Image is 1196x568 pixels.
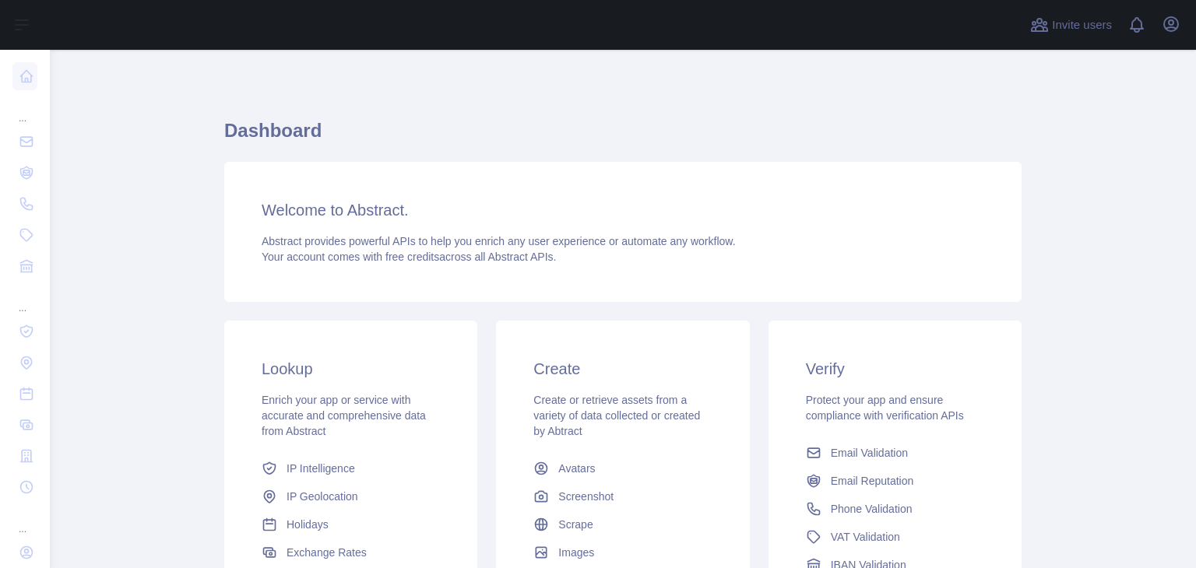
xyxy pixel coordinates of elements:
span: Enrich your app or service with accurate and comprehensive data from Abstract [262,394,426,437]
span: Abstract provides powerful APIs to help you enrich any user experience or automate any workflow. [262,235,736,247]
a: Email Validation [800,439,990,467]
span: Protect your app and ensure compliance with verification APIs [806,394,964,422]
span: Exchange Rates [287,545,367,560]
a: Avatars [527,454,718,482]
h3: Create [533,358,712,380]
span: Email Reputation [831,473,914,489]
div: ... [12,283,37,314]
a: Screenshot [527,482,718,510]
span: VAT Validation [831,529,900,545]
span: Create or retrieve assets from a variety of data collected or created by Abtract [533,394,700,437]
span: Phone Validation [831,501,913,517]
span: Images [558,545,594,560]
a: Holidays [255,510,446,538]
span: Your account comes with across all Abstract APIs. [262,251,556,263]
h1: Dashboard [224,118,1022,156]
span: Avatars [558,461,595,476]
div: ... [12,504,37,535]
a: Images [527,538,718,566]
h3: Verify [806,358,984,380]
a: VAT Validation [800,523,990,551]
h3: Welcome to Abstract. [262,199,984,221]
div: ... [12,93,37,124]
a: Email Reputation [800,467,990,495]
a: Exchange Rates [255,538,446,566]
span: Scrape [558,517,593,532]
a: Scrape [527,510,718,538]
a: IP Geolocation [255,482,446,510]
span: free credits [385,251,439,263]
span: Screenshot [558,489,614,504]
span: Holidays [287,517,329,532]
span: Email Validation [831,445,908,461]
button: Invite users [1027,12,1115,37]
span: IP Intelligence [287,461,355,476]
a: IP Intelligence [255,454,446,482]
a: Phone Validation [800,495,990,523]
span: Invite users [1052,16,1112,34]
span: IP Geolocation [287,489,358,504]
h3: Lookup [262,358,440,380]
